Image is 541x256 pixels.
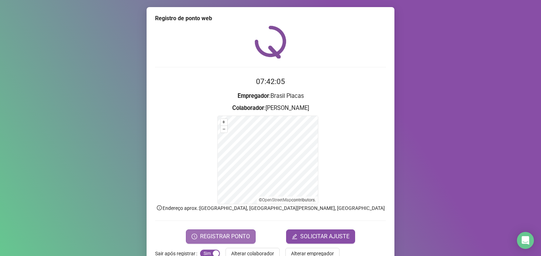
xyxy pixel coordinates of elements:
[192,234,197,239] span: clock-circle
[221,126,227,133] button: –
[232,105,264,111] strong: Colaborador
[255,26,286,59] img: QRPoint
[286,229,355,244] button: editSOLICITAR AJUSTE
[156,205,163,211] span: info-circle
[262,197,291,202] a: OpenStreetMap
[155,14,386,23] div: Registro de ponto web
[200,232,250,241] span: REGISTRAR PONTO
[155,91,386,101] h3: : Brasil Placas
[155,104,386,113] h3: : [PERSON_NAME]
[155,204,386,212] p: Endereço aprox. : [GEOGRAPHIC_DATA], [GEOGRAPHIC_DATA][PERSON_NAME], [GEOGRAPHIC_DATA]
[292,234,297,239] span: edit
[186,229,256,244] button: REGISTRAR PONTO
[300,232,349,241] span: SOLICITAR AJUSTE
[517,232,534,249] div: Open Intercom Messenger
[259,197,316,202] li: © contributors.
[256,77,285,86] time: 07:42:05
[221,119,227,126] button: +
[238,93,269,99] strong: Empregador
